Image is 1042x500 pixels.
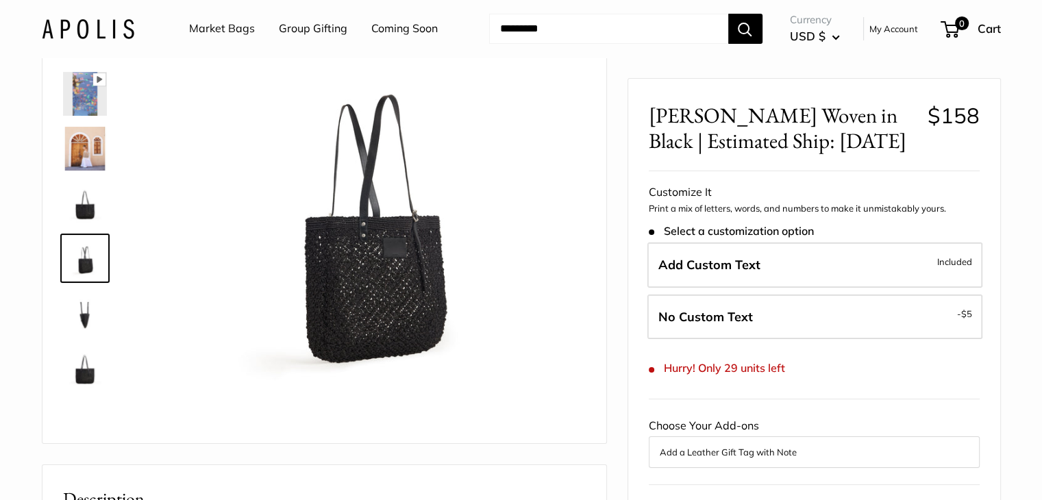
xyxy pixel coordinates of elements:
[658,257,760,273] span: Add Custom Text
[63,182,107,225] img: Mercado Woven in Black | Estimated Ship: Oct. 19th
[790,25,840,47] button: USD $
[649,415,980,467] div: Choose Your Add-ons
[60,69,110,118] a: Mercado Woven in Black | Estimated Ship: Oct. 19th
[942,18,1001,40] a: 0 Cart
[957,305,972,322] span: -
[869,21,918,37] a: My Account
[928,102,980,129] span: $158
[649,202,980,216] p: Print a mix of letters, words, and numbers to make it unmistakably yours.
[63,236,107,280] img: Mercado Woven in Black | Estimated Ship: Oct. 19th
[937,253,972,270] span: Included
[371,18,438,39] a: Coming Soon
[790,10,840,29] span: Currency
[961,308,972,319] span: $5
[489,14,728,44] input: Search...
[658,309,753,325] span: No Custom Text
[63,346,107,390] img: Mercado Woven in Black | Estimated Ship: Oct. 19th
[790,29,826,43] span: USD $
[63,127,107,171] img: Mercado Woven in Black | Estimated Ship: Oct. 19th
[60,124,110,173] a: Mercado Woven in Black | Estimated Ship: Oct. 19th
[60,179,110,228] a: Mercado Woven in Black | Estimated Ship: Oct. 19th
[649,103,917,153] span: [PERSON_NAME] Woven in Black | Estimated Ship: [DATE]
[978,21,1001,36] span: Cart
[60,288,110,338] a: Mercado Woven in Black | Estimated Ship: Oct. 19th
[189,18,255,39] a: Market Bags
[649,362,785,375] span: Hurry! Only 29 units left
[954,16,968,30] span: 0
[60,234,110,283] a: Mercado Woven in Black | Estimated Ship: Oct. 19th
[660,443,969,460] button: Add a Leather Gift Tag with Note
[647,242,982,288] label: Add Custom Text
[649,225,814,238] span: Select a customization option
[60,343,110,392] a: Mercado Woven in Black | Estimated Ship: Oct. 19th
[63,291,107,335] img: Mercado Woven in Black | Estimated Ship: Oct. 19th
[728,14,762,44] button: Search
[42,18,134,38] img: Apolis
[63,72,107,116] img: Mercado Woven in Black | Estimated Ship: Oct. 19th
[647,295,982,340] label: Leave Blank
[649,182,980,202] div: Customize It
[279,18,347,39] a: Group Gifting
